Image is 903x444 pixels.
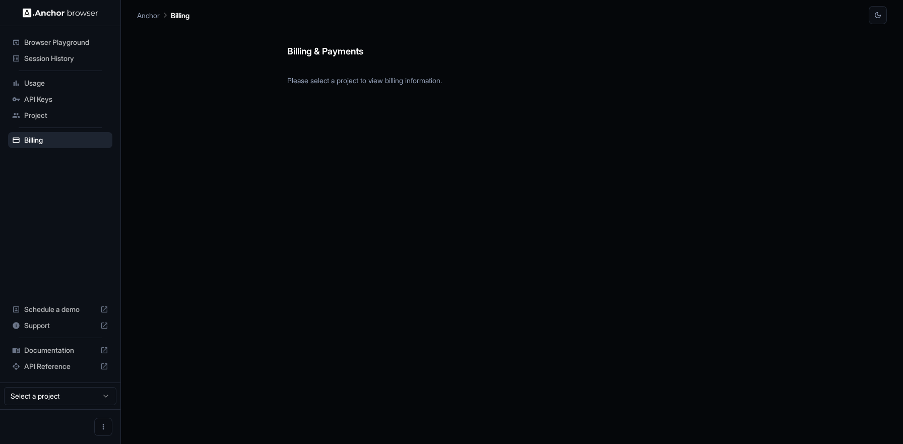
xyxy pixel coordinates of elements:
div: Billing [8,132,112,148]
div: Usage [8,75,112,91]
h6: Billing & Payments [287,24,737,59]
div: Support [8,318,112,334]
img: Anchor Logo [23,8,98,18]
p: Anchor [137,10,160,21]
span: API Reference [24,361,96,371]
span: Schedule a demo [24,304,96,314]
span: Session History [24,53,108,64]
div: API Keys [8,91,112,107]
p: Please select a project to view billing information. [287,67,737,86]
span: Documentation [24,345,96,355]
nav: breadcrumb [137,10,189,21]
span: Usage [24,78,108,88]
div: API Reference [8,358,112,374]
span: Project [24,110,108,120]
span: Support [24,321,96,331]
div: Documentation [8,342,112,358]
span: API Keys [24,94,108,104]
div: Browser Playground [8,34,112,50]
div: Project [8,107,112,123]
button: Open menu [94,418,112,436]
span: Billing [24,135,108,145]
p: Billing [171,10,189,21]
div: Session History [8,50,112,67]
div: Schedule a demo [8,301,112,318]
span: Browser Playground [24,37,108,47]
